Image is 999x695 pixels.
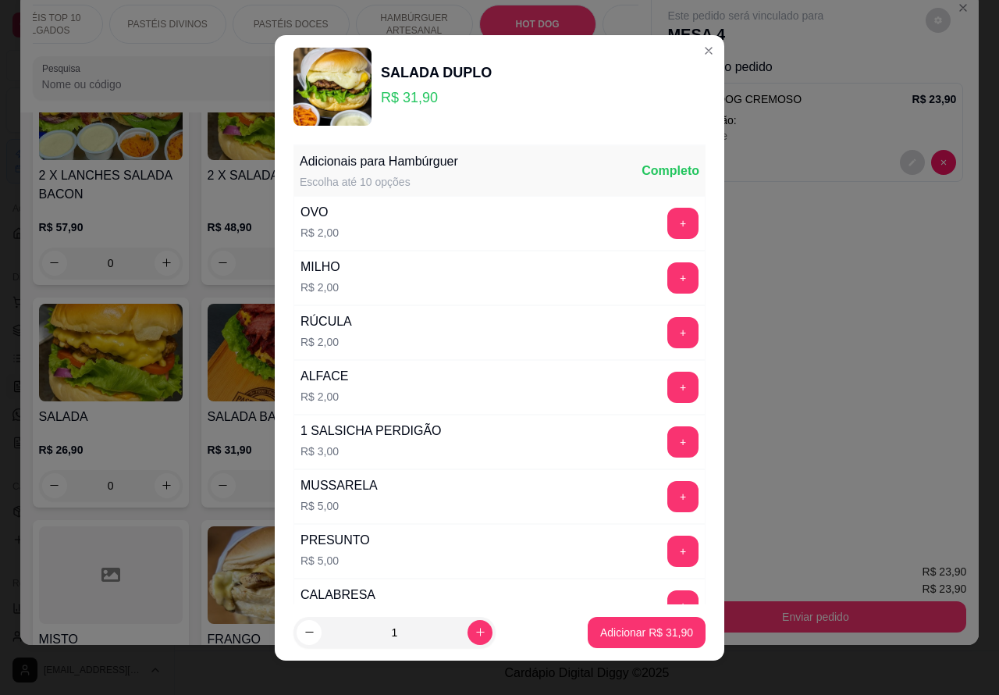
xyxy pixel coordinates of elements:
[300,476,378,495] div: MUSSARELA
[667,590,699,622] button: add
[667,372,699,403] button: add
[300,498,378,514] p: R$ 5,00
[667,426,699,458] button: add
[300,312,352,331] div: RÚCULA
[300,531,370,550] div: PRESUNTO
[300,225,339,241] p: R$ 2,00
[300,174,458,190] div: Escolha até 10 opções
[300,280,340,295] p: R$ 2,00
[667,208,699,239] button: add
[300,444,442,459] p: R$ 3,00
[300,152,458,171] div: Adicionais para Hambúrguer
[293,48,372,126] img: product-image
[468,620,492,645] button: increase-product-quantity
[667,262,699,294] button: add
[300,586,375,604] div: CALABRESA
[642,162,699,180] div: Completo
[300,203,339,222] div: OVO
[667,536,699,567] button: add
[667,317,699,348] button: add
[300,367,348,386] div: ALFACE
[300,553,370,568] p: R$ 5,00
[300,334,352,350] p: R$ 2,00
[297,620,322,645] button: decrease-product-quantity
[667,481,699,512] button: add
[696,38,721,63] button: Close
[300,389,348,405] p: R$ 2,00
[600,625,693,640] p: Adicionar R$ 31,90
[588,617,706,648] button: Adicionar R$ 31,90
[381,87,492,109] p: R$ 31,90
[381,62,492,84] div: SALADA DUPLO
[300,422,442,440] div: 1 SALSICHA PERDIGÃO
[300,258,340,276] div: MILHO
